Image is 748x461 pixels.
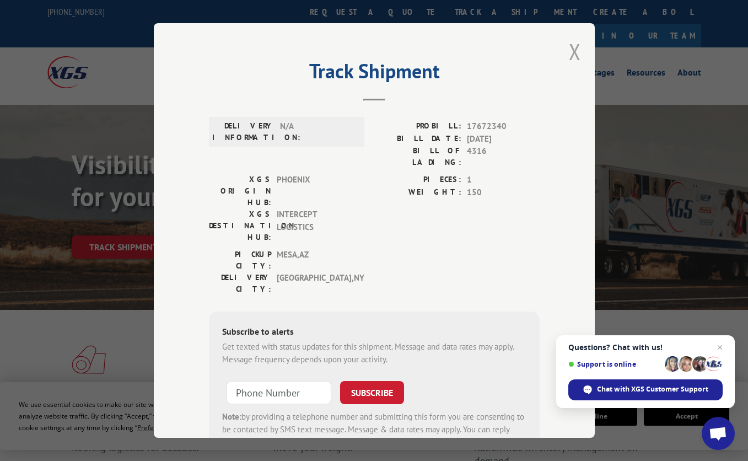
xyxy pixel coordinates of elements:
span: 150 [467,186,540,199]
label: XGS ORIGIN HUB: [209,174,271,208]
label: BILL OF LADING: [374,145,461,168]
span: Chat with XGS Customer Support [597,384,708,394]
span: MESA , AZ [277,249,351,272]
span: Questions? Chat with us! [568,343,723,352]
span: N/A [280,120,354,143]
strong: Note: [222,411,241,422]
div: Get texted with status updates for this shipment. Message and data rates may apply. Message frequ... [222,341,526,366]
label: XGS DESTINATION HUB: [209,208,271,243]
span: PHOENIX [277,174,351,208]
span: [GEOGRAPHIC_DATA] , NY [277,272,351,295]
span: 4316 [467,145,540,168]
label: BILL DATE: [374,132,461,145]
button: SUBSCRIBE [340,381,404,404]
label: DELIVERY CITY: [209,272,271,295]
div: Subscribe to alerts [222,325,526,341]
label: PIECES: [374,174,461,186]
span: 1 [467,174,540,186]
label: DELIVERY INFORMATION: [212,120,275,143]
label: WEIGHT: [374,186,461,199]
span: Support is online [568,360,661,368]
span: 17672340 [467,120,540,133]
div: Chat with XGS Customer Support [568,379,723,400]
input: Phone Number [227,381,331,404]
span: [DATE] [467,132,540,145]
div: by providing a telephone number and submitting this form you are consenting to be contacted by SM... [222,411,526,448]
span: Close chat [713,341,727,354]
button: Close modal [569,37,581,66]
div: Open chat [702,417,735,450]
h2: Track Shipment [209,63,540,84]
label: PICKUP CITY: [209,249,271,272]
span: INTERCEPT LOGISTICS [277,208,351,243]
label: PROBILL: [374,120,461,133]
